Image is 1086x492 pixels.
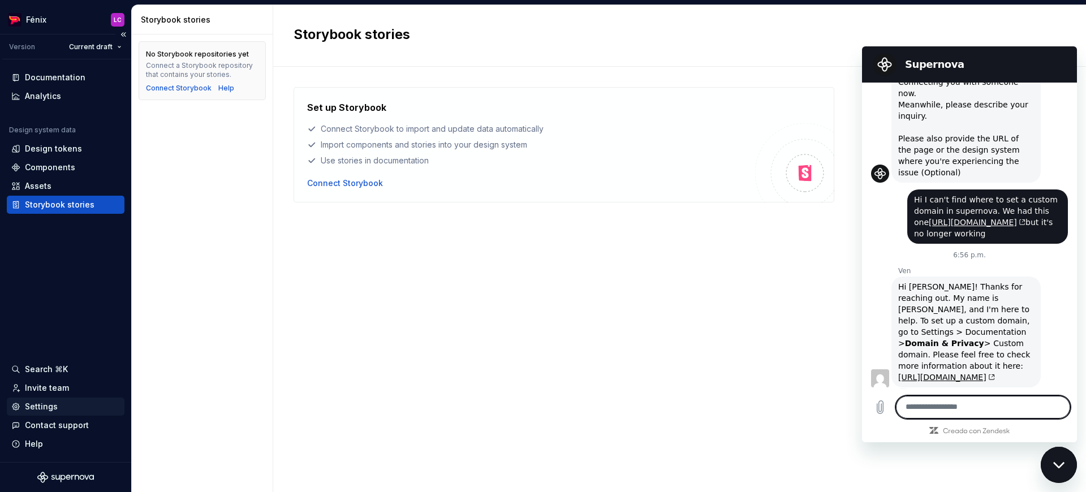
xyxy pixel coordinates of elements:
[25,401,58,412] div: Settings
[7,360,124,378] button: Search ⌘K
[307,178,383,189] button: Connect Storybook
[862,46,1077,442] iframe: Ventana de mensajería
[7,158,124,176] a: Components
[7,398,124,416] a: Settings
[25,143,82,154] div: Design tokens
[69,42,113,51] span: Current draft
[25,364,68,375] div: Search ⌘K
[1041,447,1077,483] iframe: Botón para iniciar la ventana de mensajería, conversación en curso
[7,140,124,158] a: Design tokens
[37,472,94,483] svg: Supernova Logo
[2,7,129,32] button: FénixLC
[218,84,234,93] a: Help
[8,13,21,27] img: c22002f0-c20a-4db5-8808-0be8483c155a.png
[25,382,69,394] div: Invite team
[307,139,755,150] div: Import components and stories into your design system
[141,14,268,25] div: Storybook stories
[25,162,75,173] div: Components
[7,87,124,105] a: Analytics
[25,420,89,431] div: Contact support
[9,126,76,135] div: Design system data
[7,196,124,214] a: Storybook stories
[25,199,94,210] div: Storybook stories
[7,177,124,195] a: Assets
[25,438,43,450] div: Help
[25,90,61,102] div: Analytics
[307,155,755,166] div: Use stories in documentation
[146,84,212,93] button: Connect Storybook
[294,25,1052,44] h2: Storybook stories
[307,101,386,114] h4: Set up Storybook
[114,15,122,24] div: LC
[307,123,755,135] div: Connect Storybook to import and update data automatically
[115,27,131,42] button: Collapse sidebar
[146,61,258,79] div: Connect a Storybook repository that contains your stories.
[64,39,127,55] button: Current draft
[25,180,51,192] div: Assets
[9,42,35,51] div: Version
[25,72,85,83] div: Documentation
[7,379,124,397] a: Invite team
[7,435,124,453] button: Help
[146,50,249,59] div: No Storybook repositories yet
[7,416,124,434] button: Contact support
[7,68,124,87] a: Documentation
[26,14,46,25] div: Fénix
